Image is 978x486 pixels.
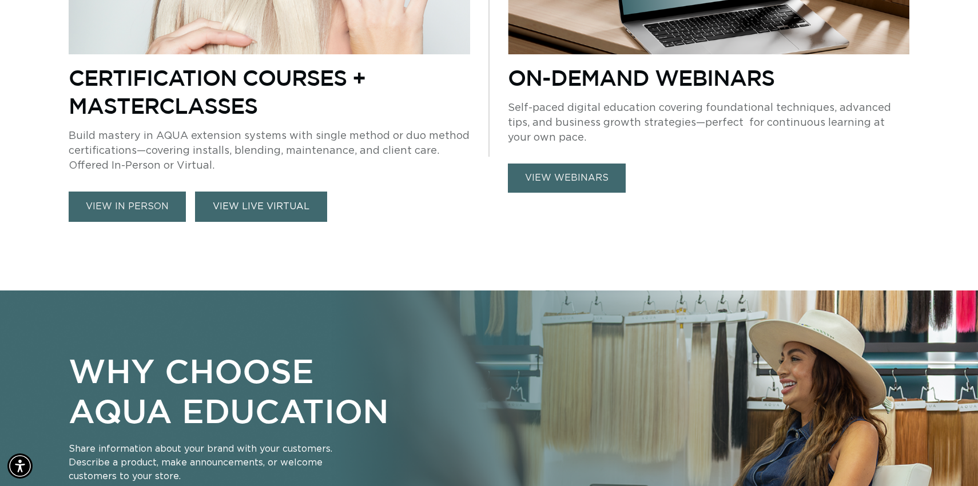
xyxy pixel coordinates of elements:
p: Self-paced digital education covering foundational techniques, advanced tips, and business growth... [508,101,909,145]
p: WHY CHOOSE AQUA EDUCATION [69,351,389,431]
a: view in person [69,192,186,222]
p: Share information about your brand with your customers. Describe a product, make announcements, o... [69,443,355,484]
p: Build mastery in AQUA extension systems with single method or duo method certifications—covering ... [69,129,470,173]
div: Accessibility Menu [7,453,33,479]
p: On-Demand Webinars [508,63,909,91]
a: view webinars [508,164,626,193]
p: Certification Courses + Masterclasses [69,63,470,119]
a: VIEW LIVE VIRTUAL [195,192,327,222]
